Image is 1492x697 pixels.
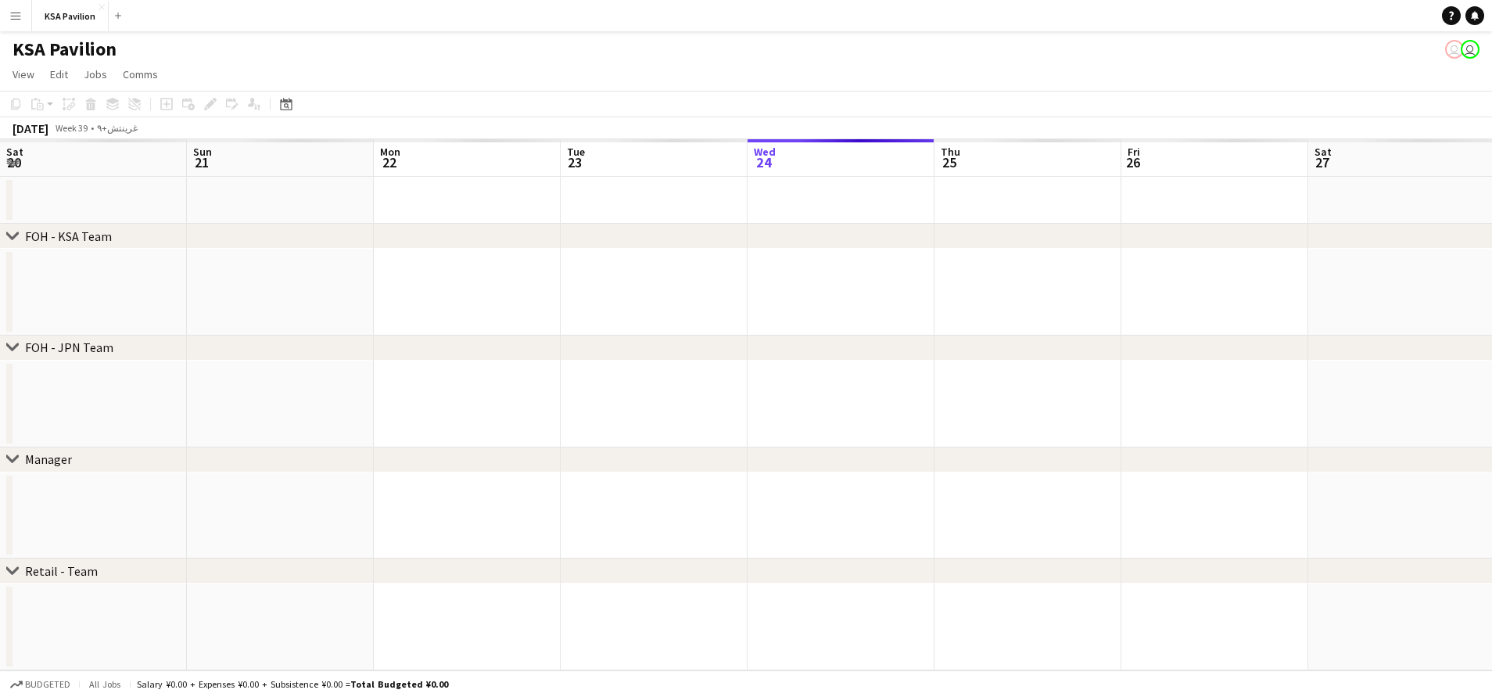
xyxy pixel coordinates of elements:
app-user-avatar: Asami Saga [1445,40,1464,59]
div: [DATE] [13,120,48,136]
span: Sat [6,145,23,159]
span: Tue [567,145,585,159]
h1: KSA Pavilion [13,38,117,61]
span: Jobs [84,67,107,81]
span: All jobs [86,678,124,690]
span: Sat [1314,145,1332,159]
div: FOH - JPN Team [25,340,113,355]
span: 21 [191,153,212,171]
div: Retail - Team [25,563,98,579]
span: Budgeted [25,679,70,690]
span: Thu [941,145,960,159]
div: Salary ¥0.00 + Expenses ¥0.00 + Subsistence ¥0.00 = [137,678,448,690]
span: Edit [50,67,68,81]
div: Manager [25,451,72,467]
button: KSA Pavilion [32,1,109,31]
span: 20 [4,153,23,171]
span: 27 [1312,153,1332,171]
span: 23 [565,153,585,171]
span: 26 [1125,153,1140,171]
span: Mon [380,145,400,159]
a: Comms [117,64,164,84]
span: Comms [123,67,158,81]
span: Week 39 [52,122,91,134]
div: FOH - KSA Team [25,228,112,244]
a: Edit [44,64,74,84]
span: Total Budgeted ¥0.00 [350,678,448,690]
a: View [6,64,41,84]
div: غرينتش+٩ [97,122,138,134]
app-user-avatar: Yousef Alabdulmuhsin [1461,40,1479,59]
span: 25 [938,153,960,171]
span: Sun [193,145,212,159]
a: Jobs [77,64,113,84]
span: 22 [378,153,400,171]
span: View [13,67,34,81]
span: Fri [1128,145,1140,159]
button: Budgeted [8,676,73,693]
span: Wed [754,145,776,159]
span: 24 [751,153,776,171]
